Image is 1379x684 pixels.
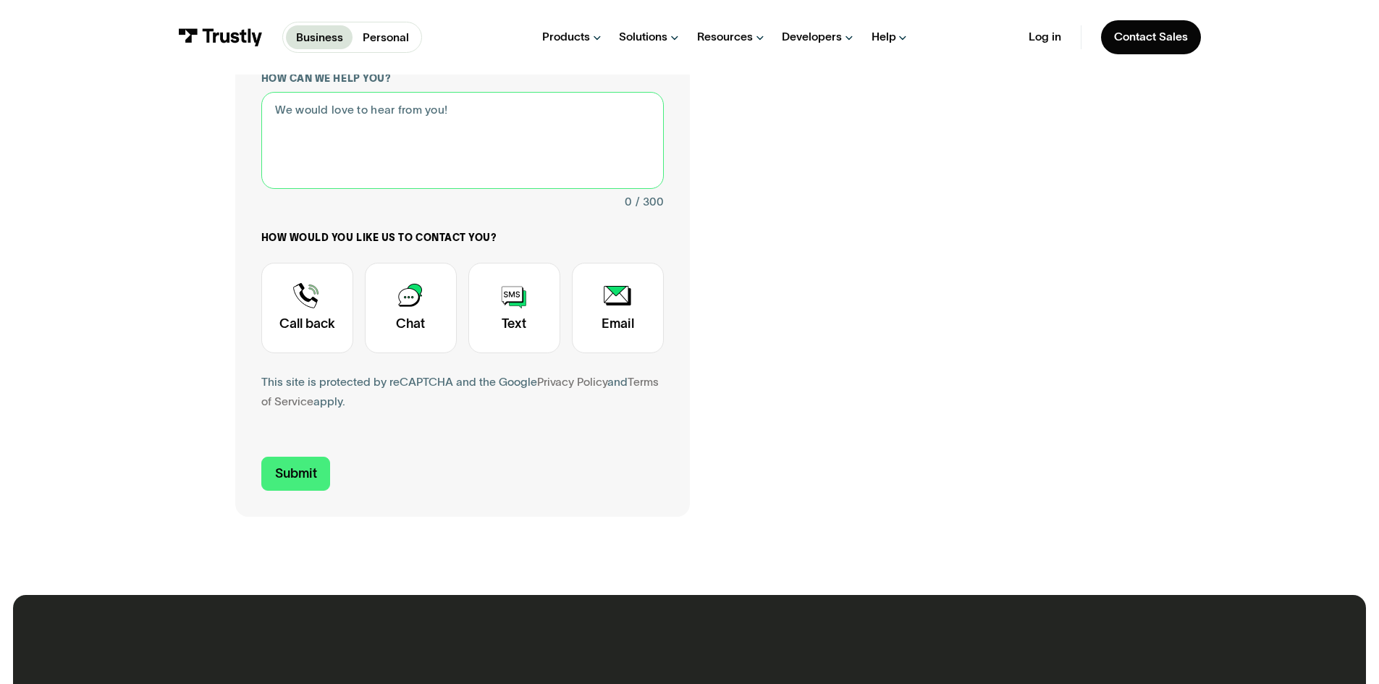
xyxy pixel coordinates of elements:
div: Help [872,30,896,44]
a: Privacy Policy [537,376,607,388]
div: This site is protected by reCAPTCHA and the Google and apply. [261,373,664,412]
div: Contact Sales [1114,30,1188,44]
input: Submit [261,457,331,491]
a: Terms of Service [261,376,659,408]
a: Personal [353,25,418,49]
div: Resources [697,30,753,44]
a: Log in [1029,30,1061,44]
img: Trustly Logo [178,28,263,46]
div: / 300 [636,193,664,212]
a: Contact Sales [1101,20,1201,54]
label: How would you like us to contact you? [261,232,664,245]
div: 0 [625,193,632,212]
div: Products [542,30,590,44]
a: Business [286,25,353,49]
div: Developers [782,30,842,44]
div: Solutions [619,30,667,44]
label: How can we help you? [261,72,664,85]
p: Business [296,29,343,46]
p: Personal [363,29,409,46]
